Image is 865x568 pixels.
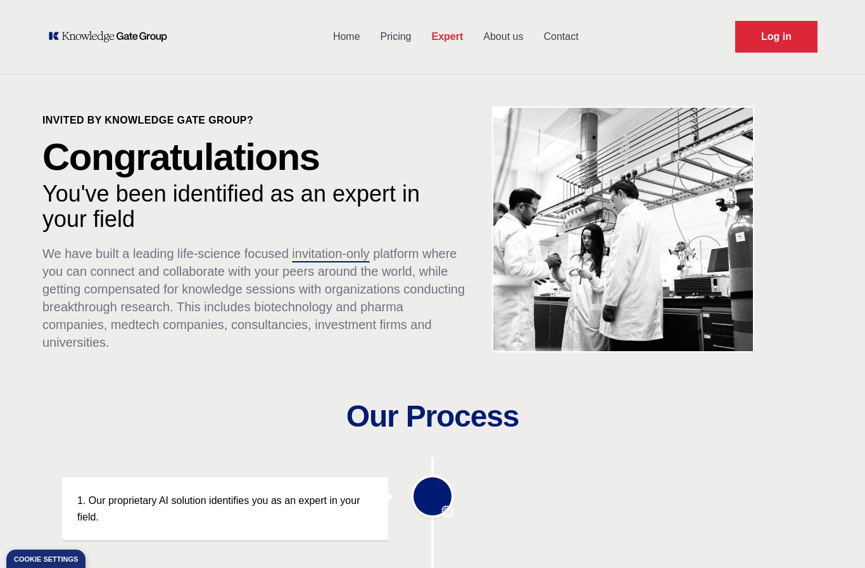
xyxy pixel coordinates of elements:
[533,20,588,53] a: Contact
[370,20,422,53] a: Pricing
[42,245,468,351] p: We have built a leading life-science focused platform where you can connect and collaborate with ...
[42,138,468,176] p: Congratulations
[14,556,78,563] div: Cookie settings
[42,113,468,128] p: Invited by Knowledge Gate Group?
[735,21,818,53] a: Request Demo
[473,20,533,53] a: About us
[323,20,370,53] a: Home
[47,30,176,43] a: KOL Knowledge Platform: Talk to Key External Experts (KEE)
[493,108,753,351] img: KOL management, KEE, Therapy area experts
[802,507,865,568] iframe: Chat Widget
[77,493,373,525] p: 1. Our proprietary AI solution identifies you as an expert in your field.
[421,20,473,53] a: Expert
[42,181,468,232] p: You've been identified as an expert in your field
[292,247,369,261] span: invitation-only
